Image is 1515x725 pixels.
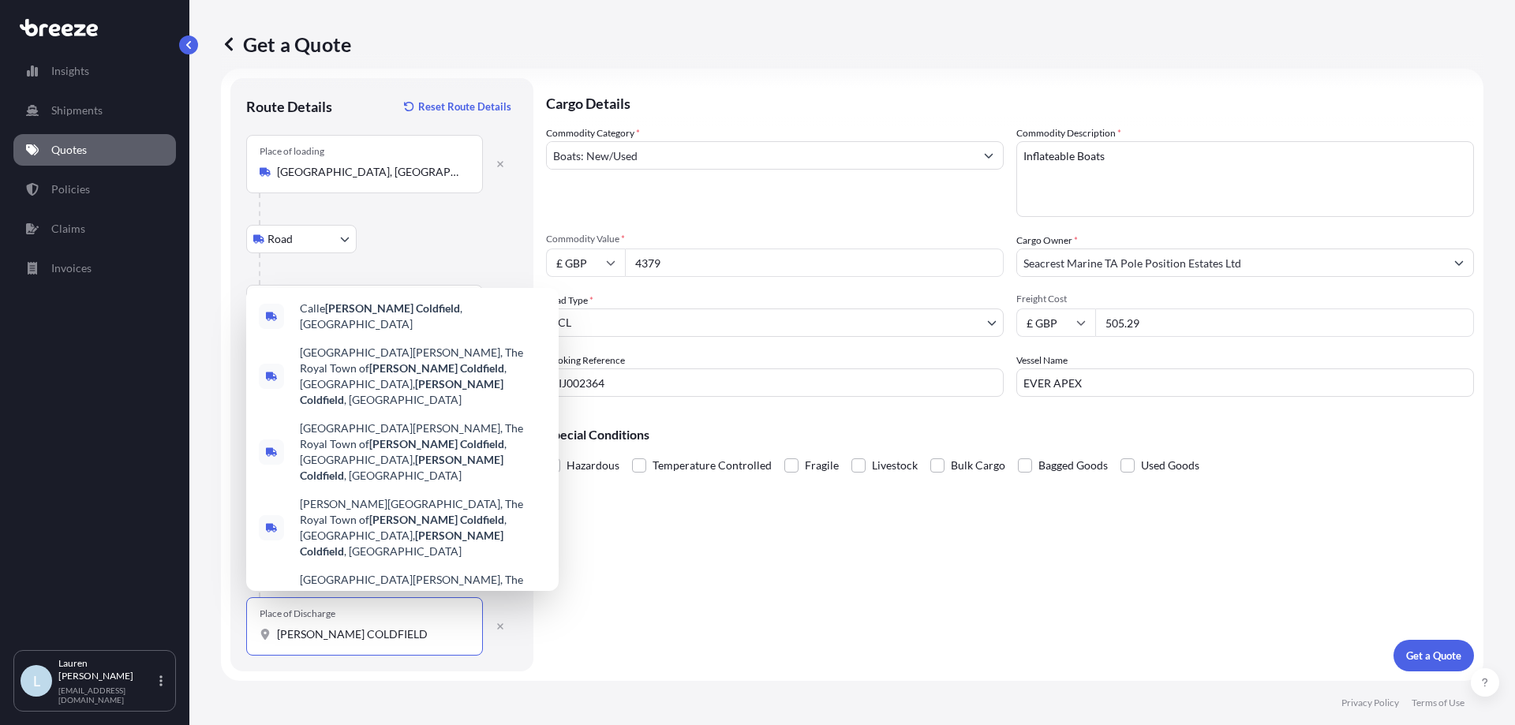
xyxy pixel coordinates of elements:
[546,78,1474,125] p: Cargo Details
[974,141,1003,170] button: Show suggestions
[546,233,1004,245] span: Commodity Value
[625,249,1004,277] input: Type amount
[369,437,504,450] b: [PERSON_NAME] Coldfield
[58,686,156,704] p: [EMAIL_ADDRESS][DOMAIN_NAME]
[300,572,546,635] span: [GEOGRAPHIC_DATA][PERSON_NAME], The Royal Town of , [GEOGRAPHIC_DATA], , [GEOGRAPHIC_DATA]
[51,63,89,79] p: Insights
[260,145,324,158] div: Place of loading
[553,315,571,331] span: LCL
[300,345,546,408] span: [GEOGRAPHIC_DATA][PERSON_NAME], The Royal Town of , [GEOGRAPHIC_DATA], , [GEOGRAPHIC_DATA]
[546,293,593,308] span: Load Type
[51,260,92,276] p: Invoices
[1016,293,1474,305] span: Freight Cost
[1016,353,1068,368] label: Vessel Name
[246,225,357,253] button: Select transport
[1038,454,1108,477] span: Bagged Goods
[1141,454,1199,477] span: Used Goods
[51,103,103,118] p: Shipments
[51,142,87,158] p: Quotes
[58,657,156,682] p: Lauren [PERSON_NAME]
[1016,125,1121,141] label: Commodity Description
[546,125,640,141] label: Commodity Category
[277,626,463,642] input: Place of Discharge
[33,673,40,689] span: L
[805,454,839,477] span: Fragile
[51,181,90,197] p: Policies
[1445,249,1473,277] button: Show suggestions
[546,353,625,368] label: Booking Reference
[260,607,335,620] div: Place of Discharge
[1412,697,1464,709] p: Terms of Use
[1016,233,1078,249] label: Cargo Owner
[325,301,460,315] b: [PERSON_NAME] Coldfield
[267,231,293,247] span: Road
[1341,697,1399,709] p: Privacy Policy
[246,97,332,116] p: Route Details
[300,496,546,559] span: [PERSON_NAME][GEOGRAPHIC_DATA], The Royal Town of , [GEOGRAPHIC_DATA], , [GEOGRAPHIC_DATA]
[567,454,619,477] span: Hazardous
[369,513,504,526] b: [PERSON_NAME] Coldfield
[246,288,559,591] div: Show suggestions
[418,99,511,114] p: Reset Route Details
[369,589,504,602] b: [PERSON_NAME] Coldfield
[872,454,918,477] span: Livestock
[546,368,1004,397] input: Your internal reference
[277,164,463,180] input: Place of loading
[300,301,546,332] span: Calle , [GEOGRAPHIC_DATA]
[653,454,772,477] span: Temperature Controlled
[546,428,1474,441] p: Special Conditions
[300,420,546,484] span: [GEOGRAPHIC_DATA][PERSON_NAME], The Royal Town of , [GEOGRAPHIC_DATA], , [GEOGRAPHIC_DATA]
[1095,308,1474,337] input: Enter amount
[1016,368,1474,397] input: Enter name
[1017,249,1445,277] input: Full name
[369,361,504,375] b: [PERSON_NAME] Coldfield
[221,32,351,57] p: Get a Quote
[547,141,974,170] input: Select a commodity type
[951,454,1005,477] span: Bulk Cargo
[1406,648,1461,663] p: Get a Quote
[51,221,85,237] p: Claims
